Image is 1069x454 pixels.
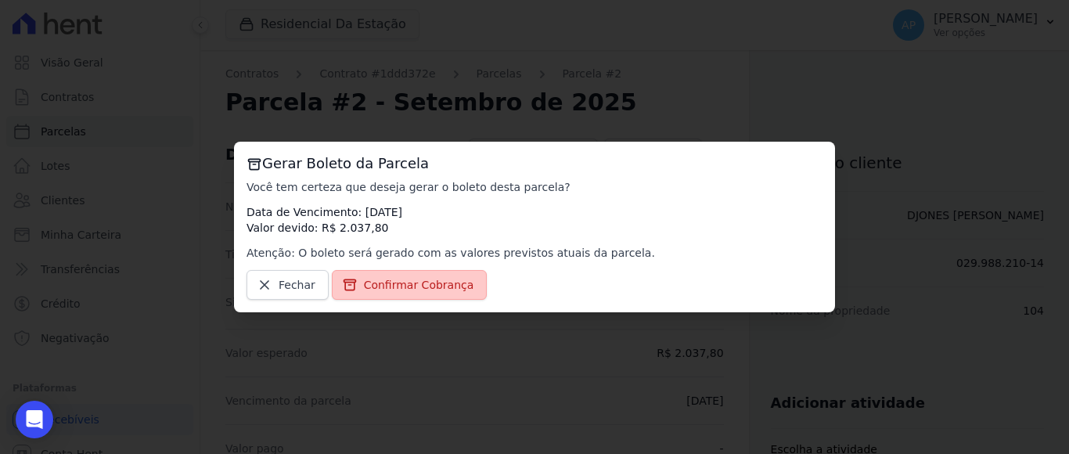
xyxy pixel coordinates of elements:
p: Você tem certeza que deseja gerar o boleto desta parcela? [247,179,822,195]
h3: Gerar Boleto da Parcela [247,154,822,173]
p: Atenção: O boleto será gerado com as valores previstos atuais da parcela. [247,245,822,261]
span: Confirmar Cobrança [364,277,474,293]
a: Fechar [247,270,329,300]
span: Fechar [279,277,315,293]
div: Open Intercom Messenger [16,401,53,438]
a: Confirmar Cobrança [332,270,488,300]
p: Data de Vencimento: [DATE] Valor devido: R$ 2.037,80 [247,204,822,236]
